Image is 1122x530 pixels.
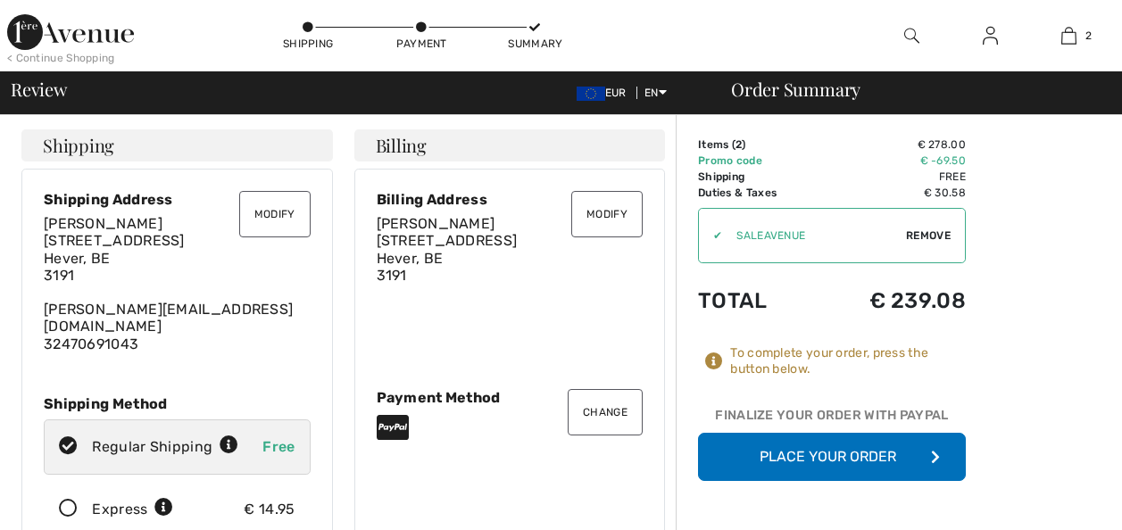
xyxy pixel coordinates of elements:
[736,138,742,151] span: 2
[1085,28,1092,44] span: 2
[730,345,966,377] div: To complete your order, press the button below.
[11,80,67,98] span: Review
[244,499,295,520] div: € 14.95
[819,185,966,201] td: € 30.58
[644,87,667,99] span: EN
[698,185,819,201] td: Duties & Taxes
[983,25,998,46] img: My Info
[698,270,819,331] td: Total
[44,395,311,412] div: Shipping Method
[44,215,162,232] span: [PERSON_NAME]
[44,215,311,352] div: [PERSON_NAME][EMAIL_ADDRESS][DOMAIN_NAME] 32470691043
[377,215,495,232] span: [PERSON_NAME]
[904,25,919,46] img: search the website
[239,191,311,237] button: Modify
[699,228,722,244] div: ✔
[819,270,966,331] td: € 239.08
[1061,25,1076,46] img: My Bag
[722,209,906,262] input: Promo code
[92,499,173,520] div: Express
[698,406,966,433] div: Finalize Your Order with PayPal
[698,433,966,481] button: Place Your Order
[262,438,295,455] span: Free
[376,137,427,154] span: Billing
[698,153,819,169] td: Promo code
[395,36,448,52] div: Payment
[508,36,561,52] div: Summary
[377,191,644,208] div: Billing Address
[968,25,1012,47] a: Sign In
[577,87,634,99] span: EUR
[906,228,951,244] span: Remove
[44,191,311,208] div: Shipping Address
[698,169,819,185] td: Shipping
[7,14,134,50] img: 1ère Avenue
[7,50,115,66] div: < Continue Shopping
[43,137,114,154] span: Shipping
[377,232,518,283] span: [STREET_ADDRESS] Hever, BE 3191
[571,191,643,237] button: Modify
[44,232,185,283] span: [STREET_ADDRESS] Hever, BE 3191
[377,389,644,406] div: Payment Method
[698,137,819,153] td: Items ( )
[281,36,335,52] div: Shipping
[819,153,966,169] td: € -69.50
[568,389,643,435] button: Change
[819,137,966,153] td: € 278.00
[92,436,238,458] div: Regular Shipping
[577,87,605,101] img: Euro
[1030,25,1107,46] a: 2
[710,80,1111,98] div: Order Summary
[819,169,966,185] td: Free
